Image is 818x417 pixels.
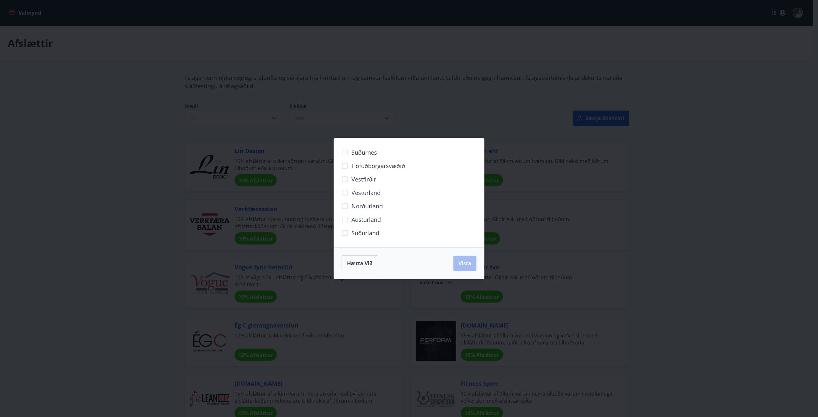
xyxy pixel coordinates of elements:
span: Suðurnes [351,148,377,157]
span: Hætta við [347,260,373,267]
span: Höfuðborgarsvæðið [351,162,405,170]
span: Vesturland [351,189,381,197]
span: Vestfirðir [351,175,376,183]
span: Suðurland [351,229,379,237]
span: Norðurland [351,202,383,210]
button: Hætta við [342,255,378,271]
span: Austurland [351,215,381,224]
